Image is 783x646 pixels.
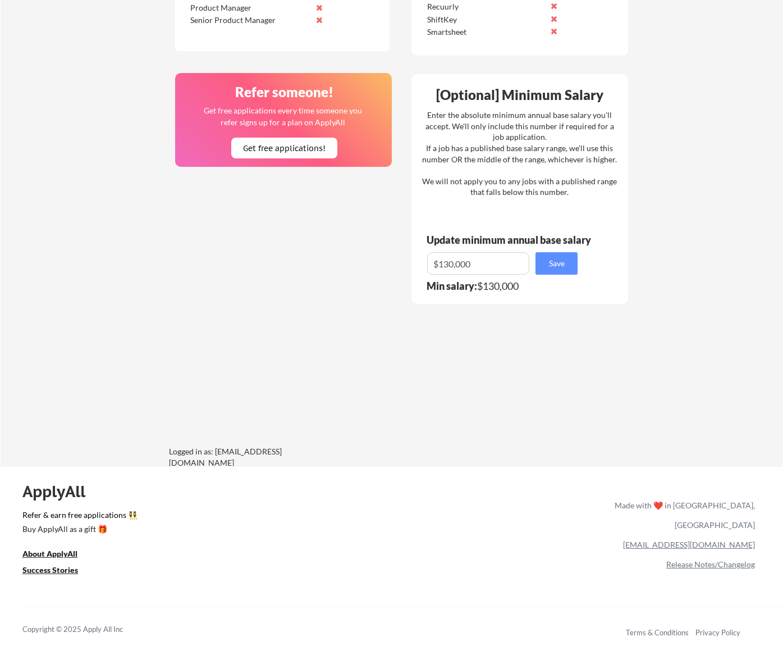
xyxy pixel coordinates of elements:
[626,628,689,637] a: Terms & Conditions
[666,559,755,569] a: Release Notes/Changelog
[623,540,755,549] a: [EMAIL_ADDRESS][DOMAIN_NAME]
[427,252,529,275] input: E.g. $100,000
[535,252,578,275] button: Save
[22,564,93,578] a: Success Stories
[415,88,624,102] div: [Optional] Minimum Salary
[22,482,98,501] div: ApplyAll
[169,446,337,468] div: Logged in as: [EMAIL_ADDRESS][DOMAIN_NAME]
[22,549,77,558] u: About ApplyAll
[22,565,78,575] u: Success Stories
[427,280,477,292] strong: Min salary:
[427,14,546,25] div: ShiftKey
[22,511,380,523] a: Refer & earn free applications 👯‍♀️
[427,281,585,291] div: $130,000
[422,110,617,198] div: Enter the absolute minimum annual base salary you'll accept. We'll only include this number if re...
[22,548,93,562] a: About ApplyAll
[190,15,309,26] div: Senior Product Manager
[180,85,388,99] div: Refer someone!
[231,138,337,158] button: Get free applications!
[610,495,755,535] div: Made with ❤️ in [GEOGRAPHIC_DATA], [GEOGRAPHIC_DATA]
[190,2,309,13] div: Product Manager
[427,1,546,12] div: Recuurly
[22,624,152,635] div: Copyright © 2025 Apply All Inc
[427,235,595,245] div: Update minimum annual base salary
[427,26,546,38] div: Smartsheet
[22,525,135,533] div: Buy ApplyAll as a gift 🎁
[22,523,135,537] a: Buy ApplyAll as a gift 🎁
[203,104,363,128] div: Get free applications every time someone you refer signs up for a plan on ApplyAll
[695,628,740,637] a: Privacy Policy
